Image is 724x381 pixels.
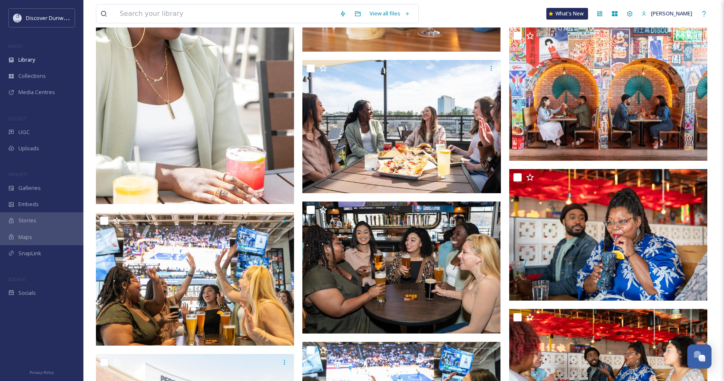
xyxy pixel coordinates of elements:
[18,200,39,208] span: Embeds
[30,370,54,375] span: Privacy Policy
[687,344,711,369] button: Open Chat
[509,169,707,301] img: 163.jpg
[509,27,709,161] img: 159.jpg
[18,249,41,257] span: SnapLink
[302,202,500,334] img: 067.jpg
[18,233,32,241] span: Maps
[18,56,35,64] span: Library
[18,144,39,152] span: Uploads
[18,72,46,80] span: Collections
[8,171,28,177] span: WIDGETS
[546,8,588,20] a: What's New
[18,184,41,192] span: Galleries
[18,88,55,96] span: Media Centres
[13,14,22,22] img: 696246f7-25b9-4a35-beec-0db6f57a4831.png
[18,128,30,136] span: UGC
[302,60,503,193] img: 017.jpg
[8,43,23,49] span: MEDIA
[18,289,36,297] span: Socials
[637,5,696,22] a: [PERSON_NAME]
[365,5,414,22] a: View all files
[8,276,25,282] span: SOCIALS
[26,14,76,22] span: Discover Dunwoody
[651,10,692,17] span: [PERSON_NAME]
[116,5,335,23] input: Search your library
[30,367,54,377] a: Privacy Policy
[18,217,36,224] span: Stories
[8,115,26,122] span: COLLECT
[96,212,296,346] img: 072.jpg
